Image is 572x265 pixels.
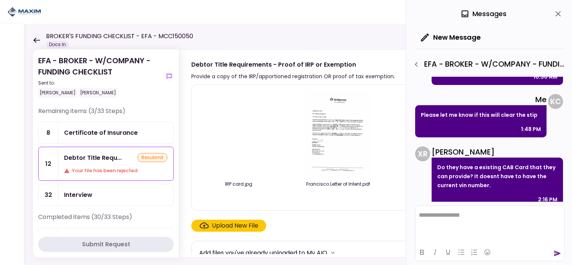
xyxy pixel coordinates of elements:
div: K C [548,94,563,109]
div: 2:16 PM [538,195,557,204]
div: Francisco Letter of Intent.pdf [299,181,377,188]
div: X R [415,146,430,161]
a: 1EFA Contractapproved [38,228,174,250]
div: Debtor Title Requirements - Proof of IRP or Exemption [64,153,122,162]
div: Your file has been rejected [64,167,167,174]
button: New Message [415,28,487,47]
button: Bullet list [455,247,468,258]
p: Please let me know if this will clear the stip [421,110,541,119]
div: [PERSON_NAME] [432,146,563,158]
div: resubmit [137,153,167,162]
a: 12Debtor Title Requirements - Proof of IRP or ExemptionresubmitYour file has been rejected [38,147,174,181]
a: 32Interview [38,184,174,206]
button: Emojis [481,247,494,258]
span: Click here to upload the required document [191,220,266,232]
button: Bold [416,247,428,258]
div: Messages [460,8,506,19]
img: Partner icon [7,6,41,18]
a: 8Certificate of Insurance [38,122,174,144]
div: Interview [64,190,92,199]
div: Debtor Title Requirements - Proof of IRP or Exemption [191,60,395,69]
div: Docs In [46,41,69,48]
div: 1 [39,228,58,249]
div: Completed items (30/33 Steps) [38,213,174,228]
div: [PERSON_NAME] [79,88,118,98]
div: EFA - BROKER - W/COMPANY - FUNDING CHECKLIST - Debtor Title Requirements - Proof of IRP or Exemption [410,58,565,71]
button: send [554,250,561,257]
div: 1:48 PM [521,125,541,134]
div: [PERSON_NAME] [38,88,77,98]
div: Upload New File [212,221,258,230]
div: Remaining items (3/33 Steps) [38,107,174,122]
button: close [552,7,565,20]
button: Submit Request [38,237,174,252]
button: Underline [442,247,454,258]
div: IRP card.jpg [199,181,278,188]
div: 32 [39,184,58,205]
div: Sent to: [38,80,162,86]
div: Submit Request [82,240,130,249]
div: Add files you've already uploaded to My AIO [199,248,327,258]
div: Certificate of Insurance [64,128,138,137]
div: Debtor Title Requirements - Proof of IRP or ExemptionProvide a copy of the IRP/apportioned regist... [179,49,557,258]
h1: BROKER'S FUNDING CHECKLIST - EFA - MCC150050 [46,32,193,41]
button: show-messages [165,72,174,81]
button: Italic [429,247,441,258]
button: Numbered list [468,247,481,258]
div: Provide a copy of the IRP/apportioned registration OR proof of tax exemption. [191,72,395,81]
div: 10:30 AM [533,72,557,81]
p: Do they have a existing CAB Card that they can provide? It doesnt have to have the current vin nu... [437,163,557,190]
div: 8 [39,122,58,143]
button: more [327,247,338,258]
div: EFA - BROKER - W/COMPANY - FUNDING CHECKLIST [38,55,162,98]
div: Me [415,94,547,105]
div: 12 [39,147,58,180]
iframe: Rich Text Area [416,206,564,243]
